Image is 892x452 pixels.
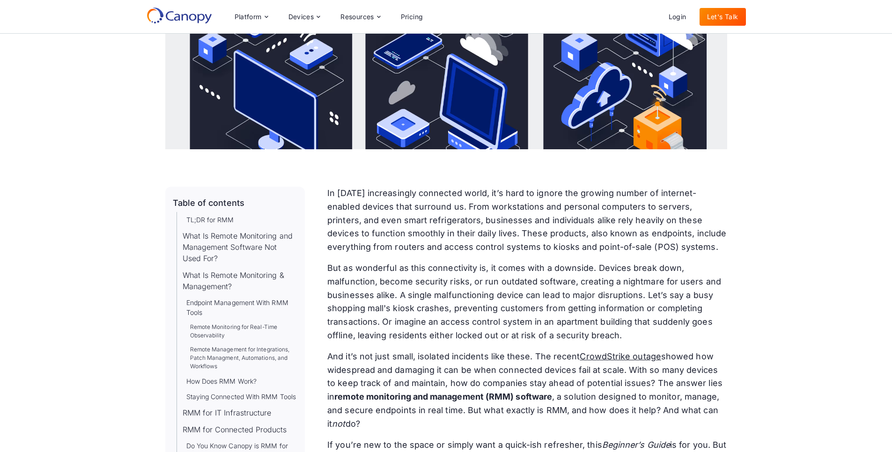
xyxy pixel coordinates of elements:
[186,392,296,401] a: Staying Connected With RMM Tools
[602,440,670,450] em: Beginner’s Guide
[183,230,298,264] a: What Is Remote Monitoring and Management Software Not Used For?
[183,407,272,418] a: RMM for IT Infrastructure
[190,345,298,371] a: Remote Management for Integrations, Patch Managment, Automations, and Workflows
[327,262,727,343] p: But as wonderful as this connectivity is, it comes with a downside. Devices break down, malfuncti...
[235,14,262,20] div: Platform
[173,198,244,208] div: Table of contents
[183,424,287,435] a: RMM for Connected Products
[183,270,298,292] a: What Is Remote Monitoring & Management?
[340,14,374,20] div: Resources
[580,351,661,361] a: CrowdStrike outage
[227,7,275,26] div: Platform
[186,215,234,225] a: TL;DR for RMM
[327,187,727,254] p: In [DATE] increasingly connected world, it’s hard to ignore the growing number of internet-enable...
[334,392,552,401] strong: remote monitoring and management (RMM) software
[700,8,746,26] a: Let's Talk
[186,376,257,386] a: How Does RMM Work?
[332,419,345,429] em: not
[393,8,431,26] a: Pricing
[288,14,314,20] div: Devices
[327,350,727,431] p: And it’s not just small, isolated incidents like these. The recent showed how widespread and dama...
[281,7,328,26] div: Devices
[186,298,298,317] a: Endpoint Management With RMM Tools
[333,7,387,26] div: Resources
[661,8,694,26] a: Login
[190,323,298,340] a: Remote Monitoring for Real-Time Observability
